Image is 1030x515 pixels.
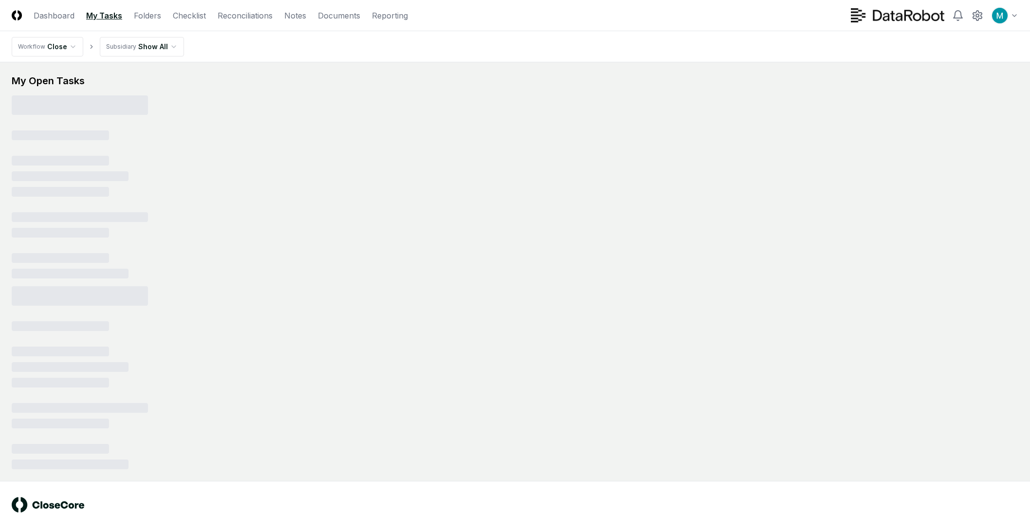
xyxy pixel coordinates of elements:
[173,10,206,21] a: Checklist
[284,10,306,21] a: Notes
[372,10,408,21] a: Reporting
[34,10,74,21] a: Dashboard
[12,37,184,56] nav: breadcrumb
[18,42,45,51] div: Workflow
[318,10,360,21] a: Documents
[12,10,22,20] img: Logo
[134,10,161,21] a: Folders
[851,8,944,22] img: DataRobot logo
[12,74,1018,88] div: My Open Tasks
[86,10,122,21] a: My Tasks
[12,497,85,513] img: logo
[992,8,1008,23] img: ACg8ocIk6UVBSJ1Mh_wKybhGNOx8YD4zQOa2rDZHjRd5UfivBFfoWA=s96-c
[106,42,136,51] div: Subsidiary
[218,10,273,21] a: Reconciliations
